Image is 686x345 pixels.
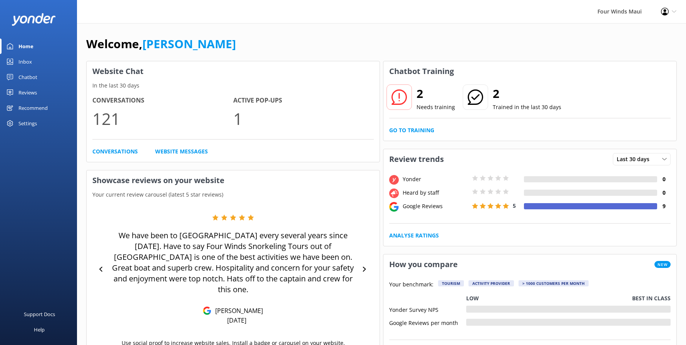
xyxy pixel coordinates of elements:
[18,100,48,116] div: Recommend
[468,280,514,286] div: Activity Provider
[513,202,516,209] span: 5
[18,69,37,85] div: Chatbot
[233,106,374,131] p: 1
[493,84,561,103] h2: 2
[92,106,233,131] p: 121
[389,319,466,326] div: Google Reviews per month
[18,39,33,54] div: Home
[657,202,671,210] h4: 9
[493,103,561,111] p: Trained in the last 30 days
[87,170,380,190] h3: Showcase reviews on your website
[211,306,263,315] p: [PERSON_NAME]
[24,306,55,322] div: Support Docs
[438,280,464,286] div: Tourism
[383,149,450,169] h3: Review trends
[155,147,208,156] a: Website Messages
[401,175,470,183] div: Yonder
[383,254,463,274] h3: How you compare
[34,322,45,337] div: Help
[142,36,236,52] a: [PERSON_NAME]
[87,61,380,81] h3: Website Chat
[389,280,433,289] p: Your benchmark:
[233,96,374,106] h4: Active Pop-ups
[632,294,671,303] p: Best in class
[401,188,470,197] div: Heard by staff
[466,294,479,303] p: Low
[227,316,246,325] p: [DATE]
[383,61,460,81] h3: Chatbot Training
[519,280,589,286] div: > 1000 customers per month
[401,202,470,210] div: Google Reviews
[18,54,32,69] div: Inbox
[417,84,455,103] h2: 2
[18,85,37,100] div: Reviews
[657,175,671,183] h4: 0
[92,147,138,156] a: Conversations
[18,116,37,131] div: Settings
[108,230,358,295] p: We have been to [GEOGRAPHIC_DATA] every several years since [DATE]. Have to say Four Winds Snorke...
[617,155,654,163] span: Last 30 days
[12,13,56,26] img: yonder-white-logo.png
[92,96,233,106] h4: Conversations
[389,126,434,135] a: Go to Training
[654,261,671,268] span: New
[87,190,380,199] p: Your current review carousel (latest 5 star reviews)
[389,306,466,313] div: Yonder Survey NPS
[203,306,211,315] img: Google Reviews
[657,188,671,197] h4: 0
[389,231,439,240] a: Analyse Ratings
[87,81,380,90] p: In the last 30 days
[417,103,455,111] p: Needs training
[86,35,236,53] h1: Welcome,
